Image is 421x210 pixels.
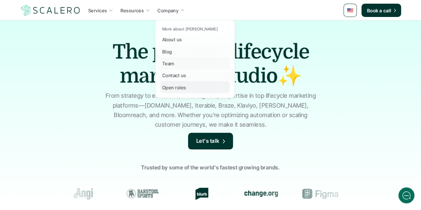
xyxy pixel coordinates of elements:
[162,84,186,91] p: Open roles
[162,60,174,67] p: Team
[160,69,230,81] a: Contact us
[361,4,401,17] a: Book a call
[103,91,319,129] p: From strategy to execution, we bring deep expertise in top lifecycle marketing platforms—[DOMAIN_...
[162,72,186,79] p: Contact us
[43,47,80,53] span: New conversation
[56,167,84,171] span: We run on Gist
[5,43,128,57] button: New conversation
[196,137,220,145] p: Let's talk
[162,48,172,55] p: Blog
[162,36,182,43] p: About us
[160,33,230,45] a: About us
[94,40,327,88] h1: The premier lifecycle marketing studio✨
[188,133,233,149] a: Let's talk
[367,7,391,14] p: Book a call
[160,57,230,69] a: Team
[88,7,107,14] p: Services
[120,7,144,14] p: Resources
[160,45,230,57] a: Blog
[20,4,81,16] a: Scalero company logotype
[398,187,414,203] iframe: gist-messenger-bubble-iframe
[160,81,230,93] a: Open roles
[20,4,81,17] img: Scalero company logotype
[157,7,178,14] p: Company
[162,27,218,31] p: More about [PERSON_NAME]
